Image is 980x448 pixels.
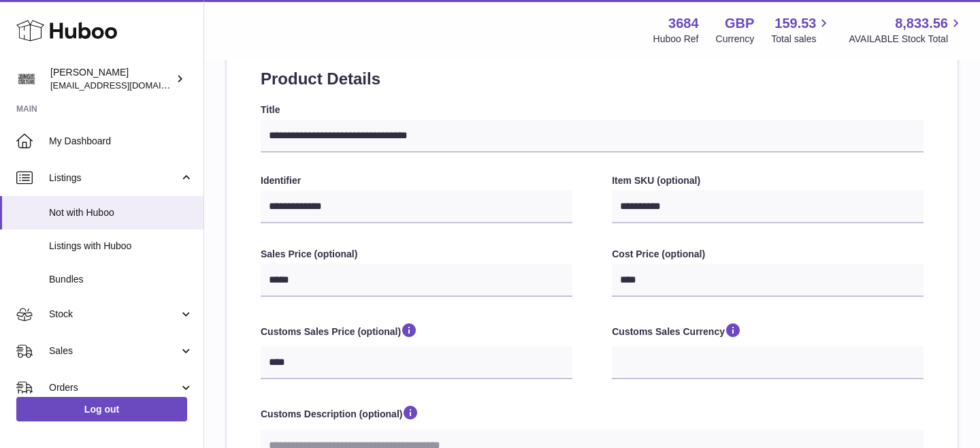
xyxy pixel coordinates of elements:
[895,14,948,33] span: 8,833.56
[16,69,37,89] img: theinternationalventure@gmail.com
[50,80,200,91] span: [EMAIL_ADDRESS][DOMAIN_NAME]
[771,33,832,46] span: Total sales
[261,103,924,116] label: Title
[49,135,193,148] span: My Dashboard
[16,397,187,421] a: Log out
[49,240,193,253] span: Listings with Huboo
[774,14,816,33] span: 159.53
[725,14,754,33] strong: GBP
[261,248,572,261] label: Sales Price (optional)
[261,174,572,187] label: Identifier
[49,172,179,185] span: Listings
[49,273,193,286] span: Bundles
[50,66,173,92] div: [PERSON_NAME]
[653,33,699,46] div: Huboo Ref
[668,14,699,33] strong: 3684
[612,321,924,343] label: Customs Sales Currency
[261,321,572,343] label: Customs Sales Price (optional)
[716,33,755,46] div: Currency
[612,174,924,187] label: Item SKU (optional)
[49,381,179,394] span: Orders
[771,14,832,46] a: 159.53 Total sales
[612,248,924,261] label: Cost Price (optional)
[49,206,193,219] span: Not with Huboo
[49,308,179,321] span: Stock
[49,345,179,357] span: Sales
[849,14,964,46] a: 8,833.56 AVAILABLE Stock Total
[849,33,964,46] span: AVAILABLE Stock Total
[261,404,924,426] label: Customs Description (optional)
[261,68,924,90] h2: Product Details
